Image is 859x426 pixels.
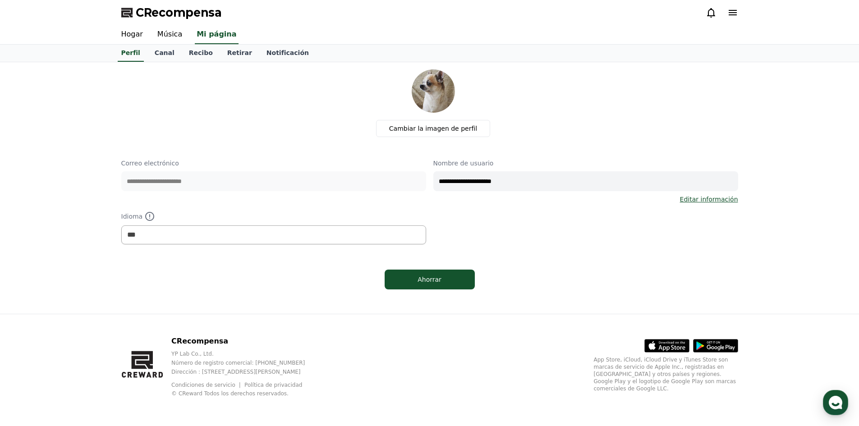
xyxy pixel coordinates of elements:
font: Retirar [227,49,252,56]
button: Ahorrar [385,270,475,289]
a: Retirar [220,45,259,62]
font: Canal [155,49,175,56]
font: Editar información [680,196,738,203]
a: Hogar [114,25,150,44]
font: Música [157,30,182,38]
font: © CReward Todos los derechos reservados. [171,390,289,397]
font: CRecompensa [136,6,221,19]
font: App Store, iCloud, iCloud Drive y iTunes Store son marcas de servicio de Apple Inc., registradas ... [594,357,736,392]
font: Cambiar la imagen de perfil [389,125,477,132]
font: Correo electrónico [121,160,179,167]
font: CRecompensa [171,337,228,345]
font: YP Lab Co., Ltd. [171,351,214,357]
img: imagen de perfil [412,69,455,113]
font: Nombre de usuario [433,160,494,167]
a: CRecompensa [121,5,221,20]
a: Condiciones de servicio [171,382,242,388]
a: Notificación [259,45,316,62]
font: Ahorrar [418,276,441,283]
a: Editar información [680,195,738,204]
font: Dirección : [STREET_ADDRESS][PERSON_NAME] [171,369,300,375]
a: Mi página [195,25,238,44]
font: Mi página [197,30,236,38]
font: Condiciones de servicio [171,382,235,388]
font: Hogar [121,30,143,38]
font: Número de registro comercial: [PHONE_NUMBER] [171,360,305,366]
font: Recibo [189,49,213,56]
font: Idioma [121,213,143,220]
a: Canal [147,45,182,62]
a: Música [150,25,189,44]
a: Política de privacidad [244,382,302,388]
a: Perfil [118,45,144,62]
font: Notificación [266,49,309,56]
a: Recibo [182,45,220,62]
font: Perfil [121,49,140,56]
